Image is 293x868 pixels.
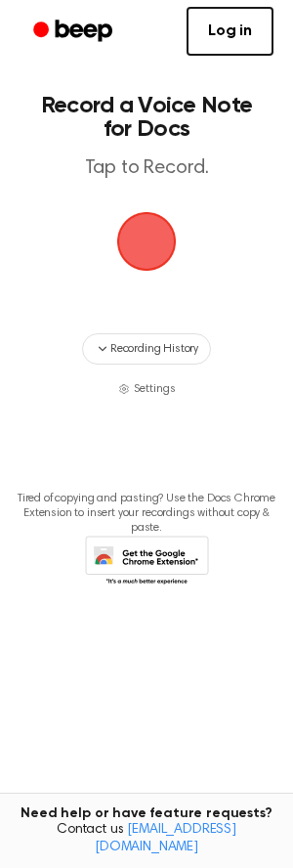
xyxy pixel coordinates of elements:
[35,94,258,141] h1: Record a Voice Note for Docs
[12,822,281,856] span: Contact us
[110,340,198,358] span: Recording History
[95,823,236,854] a: [EMAIL_ADDRESS][DOMAIN_NAME]
[134,380,176,398] span: Settings
[20,13,130,51] a: Beep
[16,492,277,536] p: Tired of copying and pasting? Use the Docs Chrome Extension to insert your recordings without cop...
[82,333,211,365] button: Recording History
[118,380,176,398] button: Settings
[117,212,176,271] img: Beep Logo
[187,7,273,56] a: Log in
[35,156,258,181] p: Tap to Record.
